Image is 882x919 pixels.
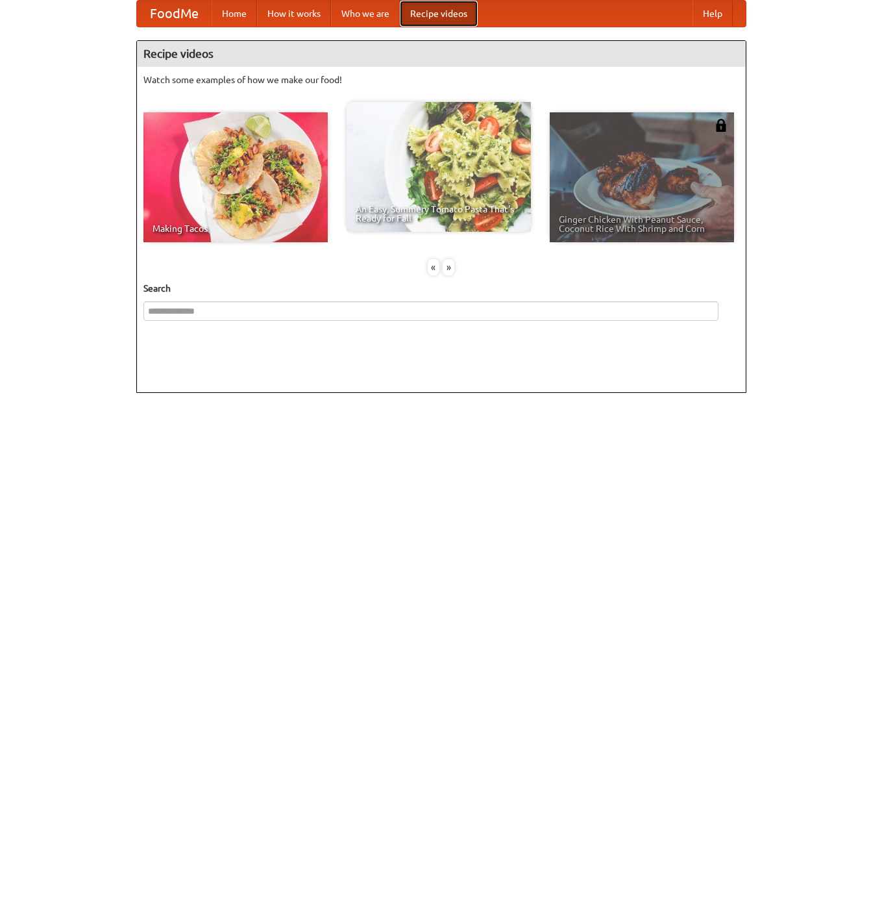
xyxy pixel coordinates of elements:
div: » [443,259,454,275]
span: Making Tacos [153,224,319,233]
a: How it works [257,1,331,27]
img: 483408.png [715,119,728,132]
span: An Easy, Summery Tomato Pasta That's Ready for Fall [356,205,522,223]
a: An Easy, Summery Tomato Pasta That's Ready for Fall [347,102,531,232]
a: Making Tacos [143,112,328,242]
a: Help [692,1,733,27]
p: Watch some examples of how we make our food! [143,73,739,86]
div: « [428,259,439,275]
h5: Search [143,282,739,295]
a: Recipe videos [400,1,478,27]
a: FoodMe [137,1,212,27]
a: Home [212,1,257,27]
a: Who we are [331,1,400,27]
h4: Recipe videos [137,41,746,67]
